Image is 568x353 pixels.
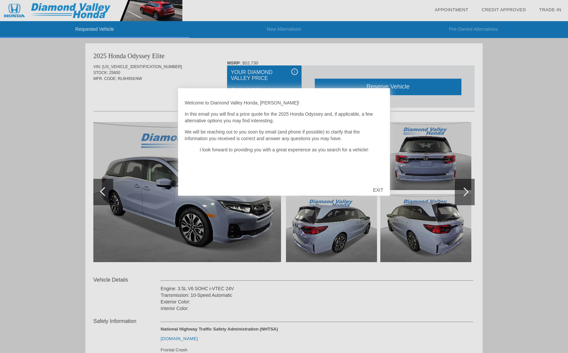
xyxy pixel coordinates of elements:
a: Credit Approved [482,7,526,12]
a: Trade-In [539,7,561,12]
p: In this email you will find a price quote for the 2025 Honda Odyssey and, if applicable, a few al... [185,111,383,124]
div: EXIT [366,180,390,200]
p: We will be reaching out to you soon by email (and phone if possible) to clarify that the informat... [185,129,383,142]
p: Welcome to Diamond Valley Honda, [PERSON_NAME]! [185,99,383,106]
a: Appointment [435,7,468,12]
p: I look forward to providing you with a great experience as you search for a vehicle! [185,146,383,153]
